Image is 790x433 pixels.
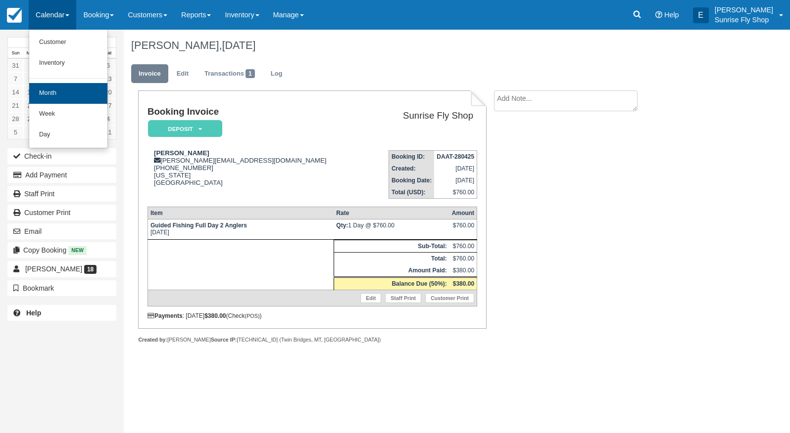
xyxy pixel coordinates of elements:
[25,265,82,273] span: [PERSON_NAME]
[29,30,108,148] ul: Calendar
[100,86,116,99] a: 20
[23,126,39,139] a: 6
[100,72,116,86] a: 13
[8,99,23,112] a: 21
[29,53,107,74] a: Inventory
[154,149,209,157] strong: [PERSON_NAME]
[148,120,219,138] a: Deposit
[449,240,477,253] td: $760.00
[222,39,255,51] span: [DATE]
[7,280,116,296] button: Bookmark
[655,11,662,18] i: Help
[148,107,368,117] h1: Booking Invoice
[8,48,23,59] th: Sun
[336,222,348,229] strong: Qty
[148,207,334,219] th: Item
[452,222,474,237] div: $760.00
[148,120,222,137] em: Deposit
[204,312,226,319] strong: $380.00
[26,309,41,317] b: Help
[29,104,107,125] a: Week
[148,312,477,319] div: : [DATE] (Check )
[664,11,679,19] span: Help
[8,86,23,99] a: 14
[131,64,168,84] a: Invoice
[389,174,434,186] th: Booking Date:
[334,253,449,265] th: Total:
[148,312,183,319] strong: Payments
[334,207,449,219] th: Rate
[29,83,107,104] a: Month
[434,163,477,174] td: [DATE]
[434,186,477,199] td: $760.00
[246,69,255,78] span: 1
[197,64,262,84] a: Transactions1
[715,15,773,25] p: Sunrise Fly Shop
[23,86,39,99] a: 15
[148,149,368,186] div: [PERSON_NAME][EMAIL_ADDRESS][DOMAIN_NAME] [PHONE_NUMBER] [US_STATE] [GEOGRAPHIC_DATA]
[23,99,39,112] a: 22
[334,219,449,240] td: 1 Day @ $760.00
[334,240,449,253] th: Sub-Total:
[334,277,449,290] th: Balance Due (50%):
[100,99,116,112] a: 27
[23,48,39,59] th: Mon
[360,293,381,303] a: Edit
[449,207,477,219] th: Amount
[100,48,116,59] th: Sat
[263,64,290,84] a: Log
[8,126,23,139] a: 5
[138,336,486,344] div: [PERSON_NAME] [TECHNICAL_ID] (Twin Bridges, MT, [GEOGRAPHIC_DATA])
[8,72,23,86] a: 7
[84,265,97,274] span: 18
[211,337,237,343] strong: Source IP:
[7,8,22,23] img: checkfront-main-nav-mini-logo.png
[23,112,39,126] a: 29
[8,59,23,72] a: 31
[100,59,116,72] a: 6
[169,64,196,84] a: Edit
[245,313,260,319] small: (POS)
[453,280,474,287] strong: $380.00
[100,112,116,126] a: 4
[389,151,434,163] th: Booking ID:
[7,186,116,202] a: Staff Print
[449,253,477,265] td: $760.00
[138,337,167,343] strong: Created by:
[389,163,434,174] th: Created:
[437,153,474,160] strong: DAAT-280425
[434,174,477,186] td: [DATE]
[23,59,39,72] a: 1
[425,293,474,303] a: Customer Print
[693,7,709,23] div: E
[372,111,473,121] h2: Sunrise Fly Shop
[8,112,23,126] a: 28
[7,242,116,258] button: Copy Booking New
[389,186,434,199] th: Total (USD):
[131,40,709,51] h1: [PERSON_NAME],
[7,205,116,220] a: Customer Print
[7,261,116,277] a: [PERSON_NAME] 18
[334,264,449,277] th: Amount Paid:
[23,72,39,86] a: 8
[68,246,87,255] span: New
[7,167,116,183] button: Add Payment
[385,293,421,303] a: Staff Print
[7,223,116,239] button: Email
[449,264,477,277] td: $380.00
[29,125,107,145] a: Day
[150,222,247,229] strong: Guided Fishing Full Day 2 Anglers
[7,305,116,321] a: Help
[715,5,773,15] p: [PERSON_NAME]
[7,148,116,164] button: Check-in
[100,126,116,139] a: 11
[29,32,107,53] a: Customer
[148,219,334,240] td: [DATE]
